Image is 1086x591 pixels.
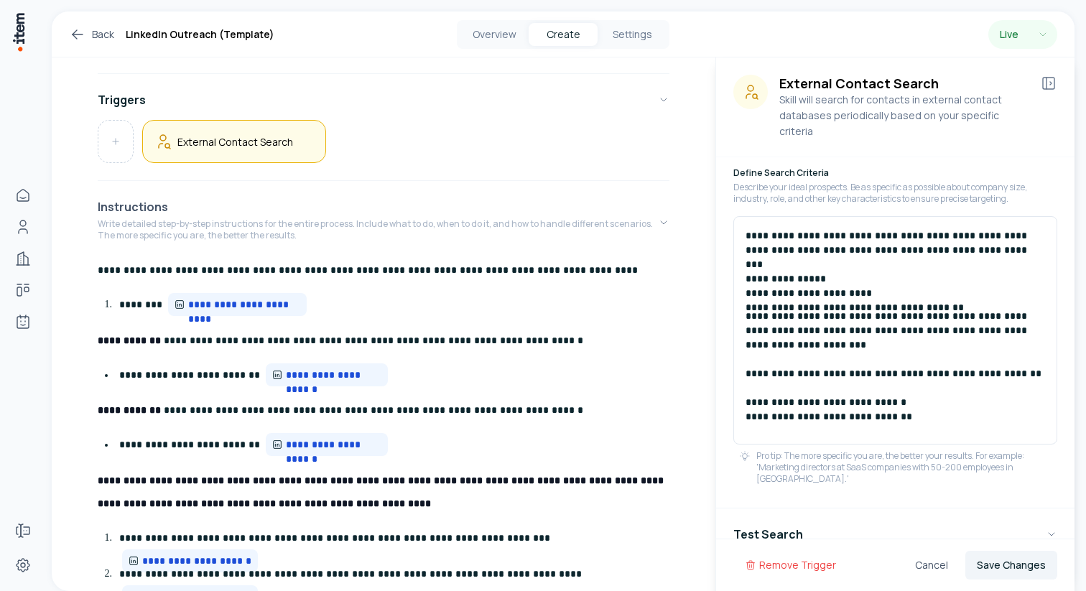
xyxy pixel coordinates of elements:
[733,167,1057,179] h6: Define Search Criteria
[733,514,1057,554] button: Test Search
[11,11,26,52] img: Item Brain Logo
[9,516,37,545] a: Forms
[9,181,37,210] a: Home
[98,91,146,108] h4: Triggers
[460,23,529,46] button: Overview
[98,218,658,241] p: Write detailed step-by-step instructions for the entire process. Include what to do, when to do i...
[98,198,168,215] h4: Instructions
[733,182,1057,205] p: Describe your ideal prospects. Be as specific as possible about company size, industry, role, and...
[756,450,1052,485] p: Pro tip: The more specific you are, the better your results. For example: 'Marketing directors at...
[98,80,669,120] button: Triggers
[98,120,669,174] div: Triggers
[98,187,669,259] button: InstructionsWrite detailed step-by-step instructions for the entire process. Include what to do, ...
[9,276,37,304] a: Deals
[904,551,960,580] button: Cancel
[177,135,293,149] h5: External Contact Search
[779,75,1029,92] h3: External Contact Search
[598,23,667,46] button: Settings
[733,526,803,543] h4: Test Search
[126,26,274,43] h1: LinkedIn Outreach (Template)
[965,551,1057,580] button: Save Changes
[9,213,37,241] a: People
[779,92,1029,139] p: Skill will search for contacts in external contact databases periodically based on your specific ...
[9,244,37,273] a: Companies
[733,551,848,580] button: Remove Trigger
[529,23,598,46] button: Create
[9,551,37,580] a: Settings
[9,307,37,336] a: Agents
[69,26,114,43] a: Back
